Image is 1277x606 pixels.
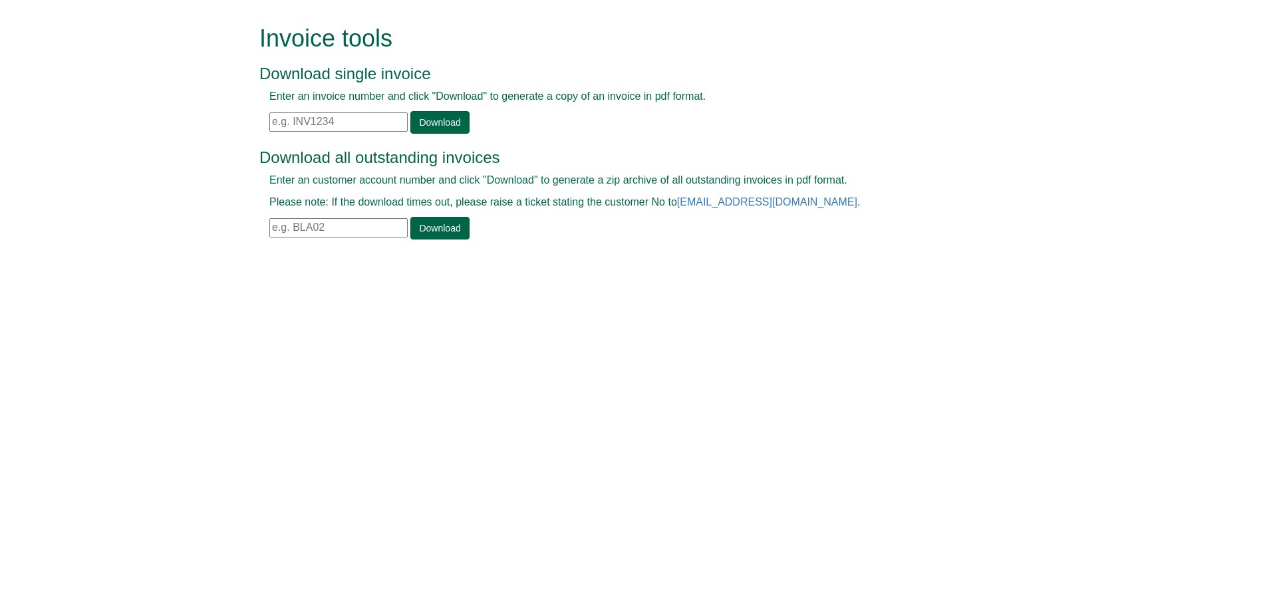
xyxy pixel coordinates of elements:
[259,25,988,52] h1: Invoice tools
[269,89,978,104] p: Enter an invoice number and click "Download" to generate a copy of an invoice in pdf format.
[269,173,978,188] p: Enter an customer account number and click "Download" to generate a zip archive of all outstandin...
[269,195,978,210] p: Please note: If the download times out, please raise a ticket stating the customer No to .
[677,196,857,208] a: [EMAIL_ADDRESS][DOMAIN_NAME]
[269,218,408,237] input: e.g. BLA02
[410,217,469,239] a: Download
[410,111,469,134] a: Download
[269,112,408,132] input: e.g. INV1234
[259,149,988,166] h3: Download all outstanding invoices
[259,65,988,82] h3: Download single invoice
